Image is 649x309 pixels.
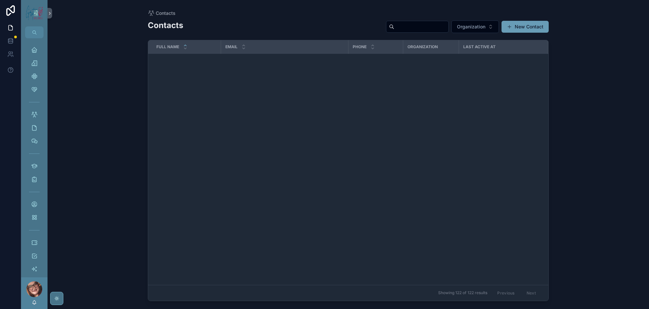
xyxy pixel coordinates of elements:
[502,21,549,33] button: New Contact
[148,20,183,31] h2: Contacts
[457,23,485,30] span: Organization
[25,3,44,23] img: App logo
[156,44,179,50] span: Full Name
[438,291,487,296] span: Showing 122 of 122 results
[156,10,176,17] span: Contacts
[225,44,238,50] span: Email
[407,44,438,50] span: Organization
[148,10,176,17] a: Contacts
[21,38,48,277] div: scrollable content
[463,44,496,50] span: Last active at
[451,20,499,33] button: Select Button
[353,44,367,50] span: Phone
